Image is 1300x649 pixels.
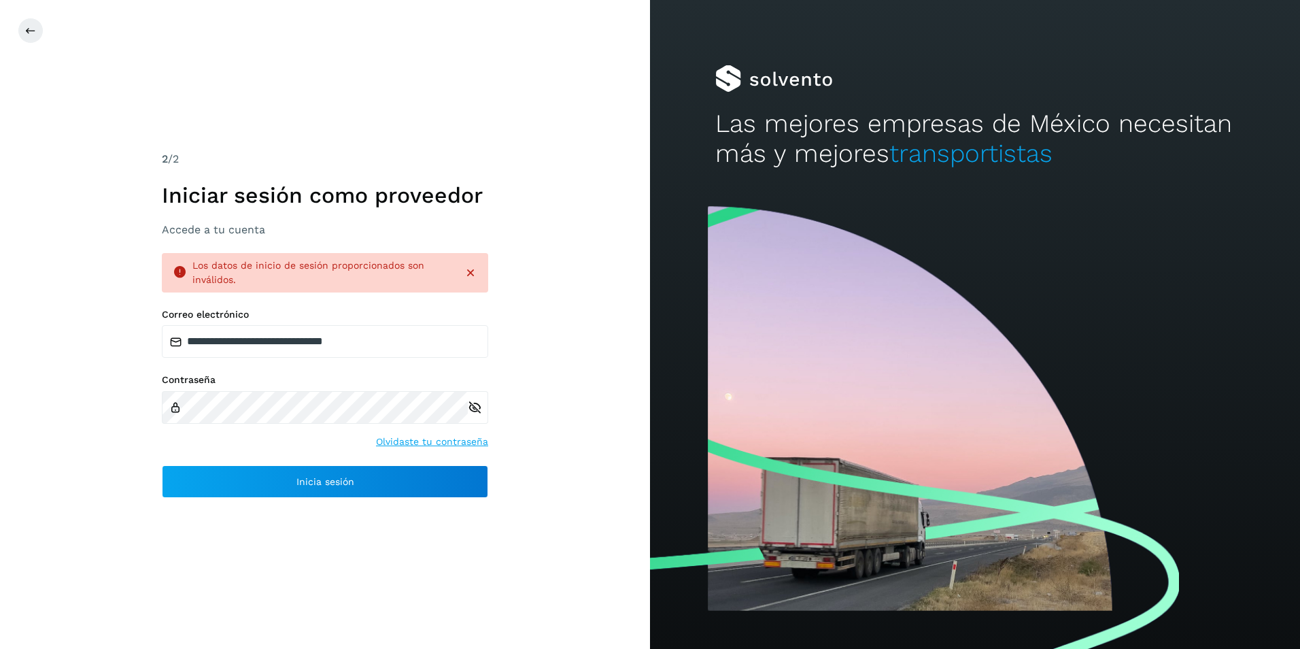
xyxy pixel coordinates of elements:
[162,152,168,165] span: 2
[296,477,354,486] span: Inicia sesión
[162,374,488,386] label: Contraseña
[715,109,1235,169] h2: Las mejores empresas de México necesitan más y mejores
[162,182,488,208] h1: Iniciar sesión como proveedor
[162,223,488,236] h3: Accede a tu cuenta
[376,435,488,449] a: Olvidaste tu contraseña
[162,465,488,498] button: Inicia sesión
[192,259,453,287] div: Los datos de inicio de sesión proporcionados son inválidos.
[889,139,1053,168] span: transportistas
[162,151,488,167] div: /2
[162,309,488,320] label: Correo electrónico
